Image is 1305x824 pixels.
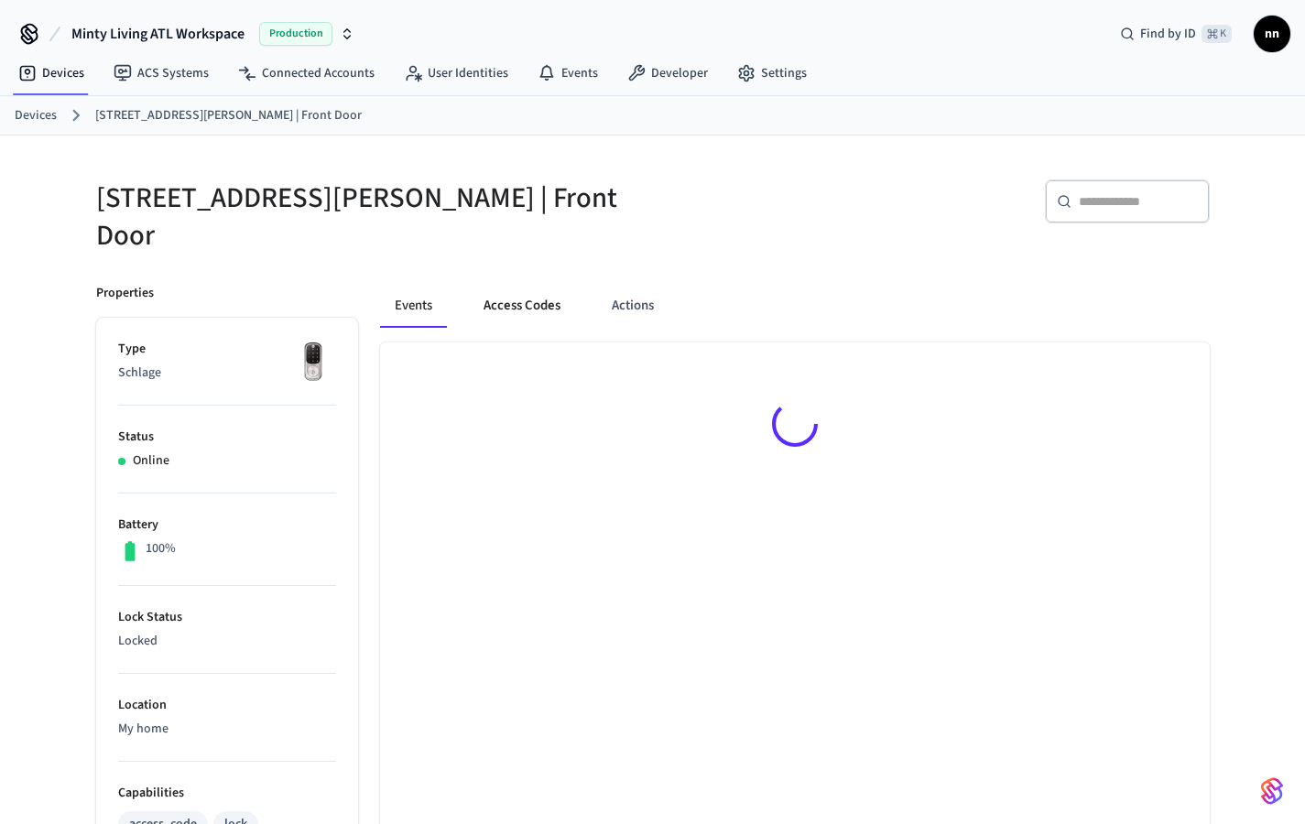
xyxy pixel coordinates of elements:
a: Events [523,57,613,90]
a: ACS Systems [99,57,223,90]
button: Access Codes [469,284,575,328]
div: ant example [380,284,1210,328]
a: User Identities [389,57,523,90]
p: Location [118,696,336,715]
span: nn [1256,17,1289,50]
p: Schlage [118,363,336,383]
p: Type [118,340,336,359]
span: ⌘ K [1202,25,1232,43]
p: My home [118,720,336,739]
img: Yale Assure Touchscreen Wifi Smart Lock, Satin Nickel, Front [290,340,336,385]
a: Devices [4,57,99,90]
p: Capabilities [118,784,336,803]
a: Devices [15,106,57,125]
p: Online [133,451,169,471]
img: SeamLogoGradient.69752ec5.svg [1261,776,1283,806]
div: Find by ID⌘ K [1105,17,1246,50]
span: Production [259,22,332,46]
button: Actions [597,284,669,328]
button: nn [1254,16,1290,52]
h5: [STREET_ADDRESS][PERSON_NAME] | Front Door [96,179,642,255]
a: Settings [723,57,821,90]
p: Status [118,428,336,447]
a: [STREET_ADDRESS][PERSON_NAME] | Front Door [95,106,362,125]
p: Properties [96,284,154,303]
p: 100% [146,539,176,558]
a: Developer [613,57,723,90]
span: Find by ID [1140,25,1196,43]
span: Minty Living ATL Workspace [71,23,245,45]
p: Locked [118,632,336,651]
p: Lock Status [118,608,336,627]
a: Connected Accounts [223,57,389,90]
p: Battery [118,515,336,535]
button: Events [380,284,447,328]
